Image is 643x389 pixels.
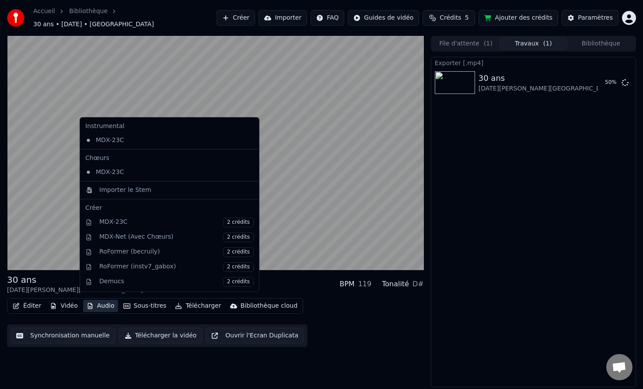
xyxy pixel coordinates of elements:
button: File d'attente [432,37,500,50]
button: Audio [83,300,118,312]
div: MDX-23C [82,165,244,179]
div: MDX-23C [99,218,254,227]
button: Bibliothèque [567,37,635,50]
button: Paramètres [562,10,619,26]
span: 2 crédits [223,262,254,272]
div: D# [412,279,424,289]
div: Importer le Stem [99,186,151,194]
div: MDX-Net (Avec Chœurs) [99,233,254,242]
button: Importer [259,10,307,26]
button: Sous-titres [120,300,170,312]
button: Travaux [500,37,567,50]
a: Bibliothèque [69,7,108,16]
span: 2 crédits [223,233,254,242]
button: FAQ [311,10,344,26]
div: RoFormer (instv7_gabox) [99,262,254,272]
div: Bibliothèque cloud [241,302,297,310]
div: Instrumental [82,119,257,133]
span: Crédits [440,14,461,22]
span: 30 ans • [DATE] • [GEOGRAPHIC_DATA] [33,20,154,29]
a: Accueil [33,7,55,16]
div: 30 ans [7,274,143,286]
nav: breadcrumb [33,7,217,29]
div: Ouvrir le chat [606,354,633,380]
button: Créer [217,10,255,26]
div: 30 ans [479,72,615,84]
button: Guides de vidéo [348,10,419,26]
button: Ouvrir l'Ecran Duplicata [206,328,304,344]
span: ( 1 ) [484,39,493,48]
button: Télécharger la vidéo [119,328,203,344]
span: 2 crédits [223,277,254,287]
span: 2 crédits [223,218,254,227]
div: Demucs [99,277,254,287]
div: 119 [358,279,372,289]
button: Éditer [9,300,45,312]
div: Exporter [.mp4] [431,57,636,68]
button: Vidéo [46,300,81,312]
div: [DATE][PERSON_NAME][GEOGRAPHIC_DATA] [479,84,615,93]
div: Paramètres [578,14,613,22]
div: 50 % [605,79,618,86]
img: youka [7,9,24,27]
button: Crédits5 [423,10,475,26]
span: 2 crédits [223,247,254,257]
button: Synchronisation manuelle [10,328,115,344]
div: RoFormer (becruily) [99,247,254,257]
span: ( 1 ) [543,39,552,48]
div: [DATE][PERSON_NAME][GEOGRAPHIC_DATA] [7,286,143,295]
div: BPM [339,279,354,289]
div: MDX-23C [82,133,244,147]
button: Télécharger [171,300,224,312]
span: 5 [465,14,469,22]
div: Chœurs [82,151,257,165]
div: Tonalité [382,279,409,289]
div: Créer [85,204,254,212]
button: Ajouter des crédits [479,10,558,26]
